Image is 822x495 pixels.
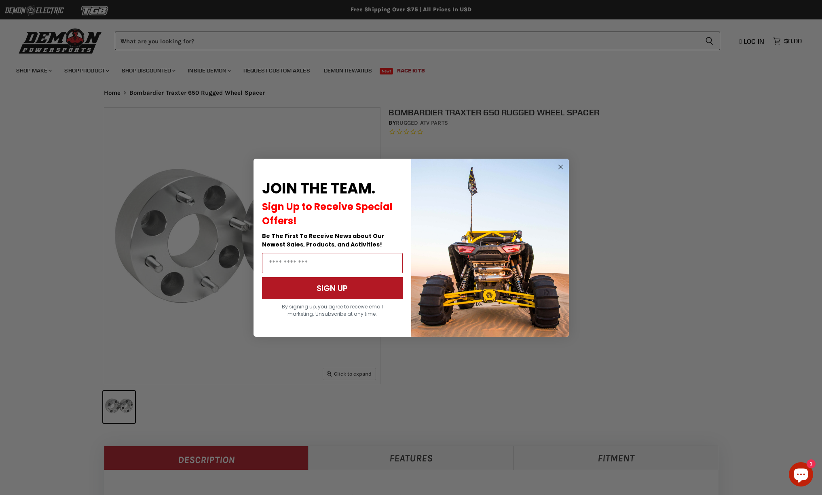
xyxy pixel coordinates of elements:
button: SIGN UP [262,277,403,299]
span: Be The First To Receive News about Our Newest Sales, Products, and Activities! [262,232,385,249]
inbox-online-store-chat: Shopify online store chat [786,462,816,489]
input: Email Address [262,253,403,273]
span: Sign Up to Receive Special Offers! [262,200,393,227]
span: By signing up, you agree to receive email marketing. Unsubscribe at any time. [282,303,383,317]
span: JOIN THE TEAM. [262,178,375,199]
button: Close dialog [556,162,566,172]
img: a9095488-b6e7-41ba-879d-588abfab540b.jpeg [411,159,569,337]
